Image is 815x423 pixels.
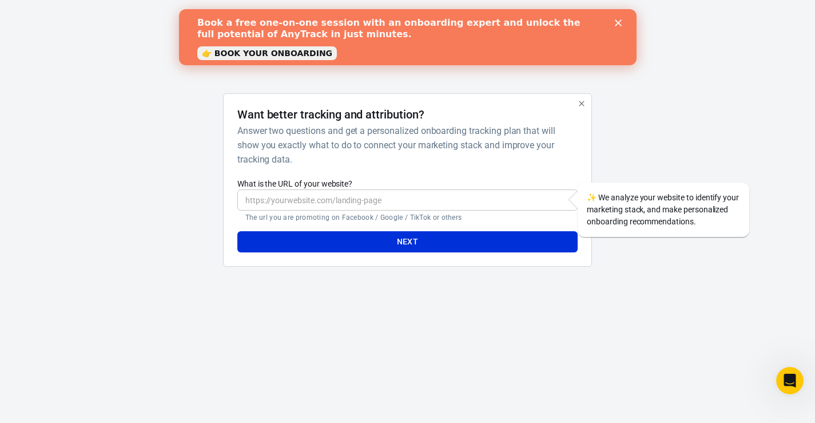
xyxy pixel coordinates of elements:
[237,178,578,189] label: What is the URL of your website?
[237,124,573,167] h6: Answer two questions and get a personalized onboarding tracking plan that will show you exactly w...
[578,183,749,237] div: We analyze your website to identify your marketing stack, and make personalized onboarding recomm...
[179,9,637,65] iframe: Intercom live chat banner
[776,367,804,394] iframe: Intercom live chat
[122,18,694,38] div: AnyTrack
[436,10,447,17] div: Close
[237,189,578,211] input: https://yourwebsite.com/landing-page
[237,231,578,252] button: Next
[245,213,570,222] p: The url you are promoting on Facebook / Google / TikTok or others
[237,108,424,121] h4: Want better tracking and attribution?
[587,193,597,202] span: sparkles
